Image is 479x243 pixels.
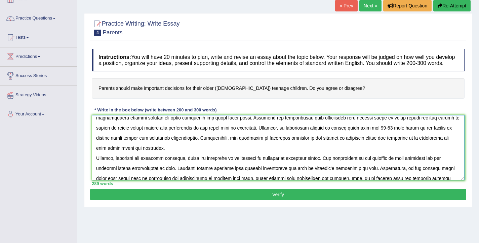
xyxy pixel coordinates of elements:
[0,67,77,83] a: Success Stories
[103,29,123,36] small: Parents
[0,47,77,64] a: Predictions
[92,49,465,71] h4: You will have 20 minutes to plan, write and revise an essay about the topic below. Your response ...
[92,19,179,36] h2: Practice Writing: Write Essay
[98,54,131,60] b: Instructions:
[0,9,77,26] a: Practice Questions
[0,28,77,45] a: Tests
[92,180,465,187] div: 289 words
[90,189,466,200] button: Verify
[0,105,77,122] a: Your Account
[94,30,101,36] span: 4
[92,107,219,113] div: * Write in the box below (write between 200 and 300 words)
[92,78,465,99] h4: Parents should make important decisions for their older ([DEMOGRAPHIC_DATA]) teenage children. Do...
[0,86,77,103] a: Strategy Videos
